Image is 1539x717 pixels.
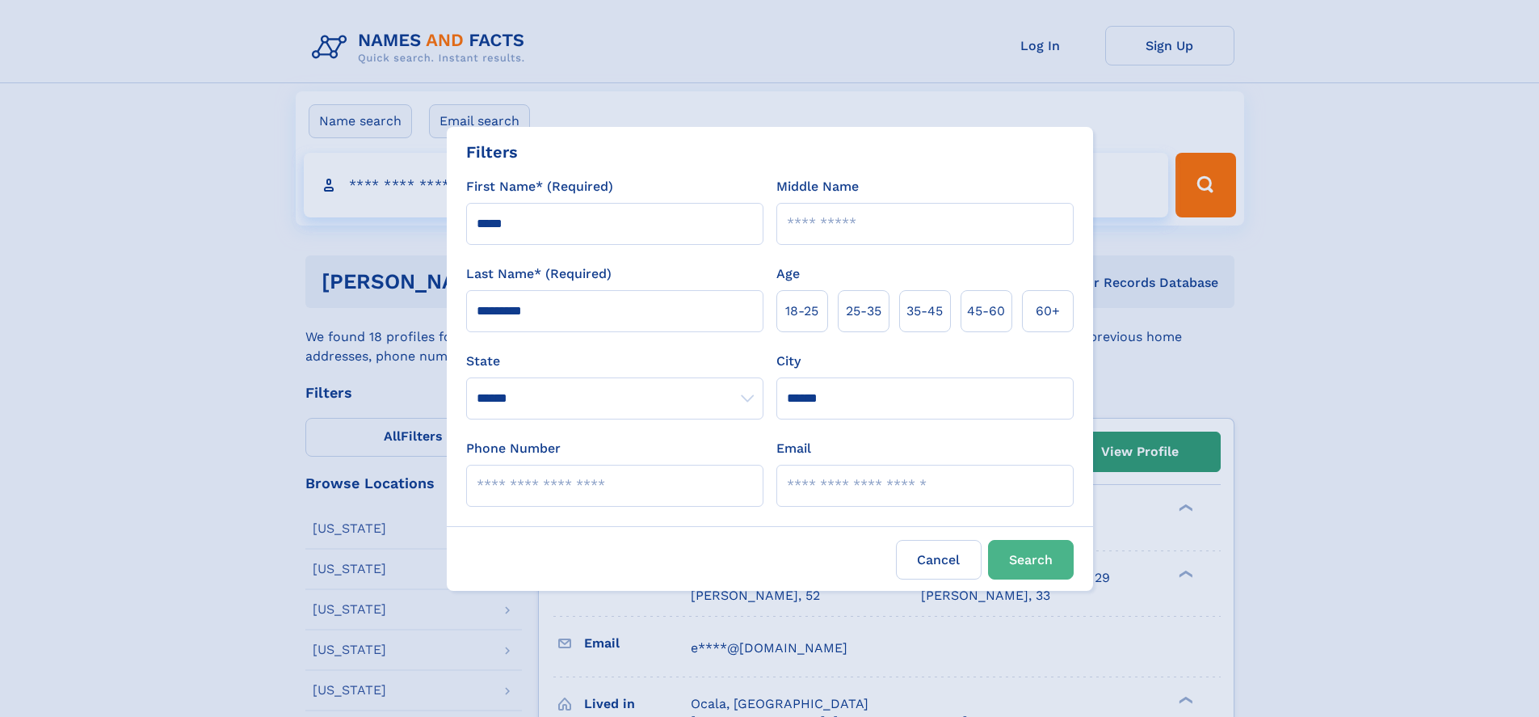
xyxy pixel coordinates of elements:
[785,302,818,321] span: 18‑25
[776,264,800,284] label: Age
[466,439,561,458] label: Phone Number
[466,264,612,284] label: Last Name* (Required)
[1036,302,1060,321] span: 60+
[846,302,881,321] span: 25‑35
[776,439,811,458] label: Email
[466,177,613,196] label: First Name* (Required)
[776,177,859,196] label: Middle Name
[466,352,763,371] label: State
[967,302,1005,321] span: 45‑60
[776,352,801,371] label: City
[988,540,1074,580] button: Search
[906,302,943,321] span: 35‑45
[896,540,982,580] label: Cancel
[466,140,518,164] div: Filters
